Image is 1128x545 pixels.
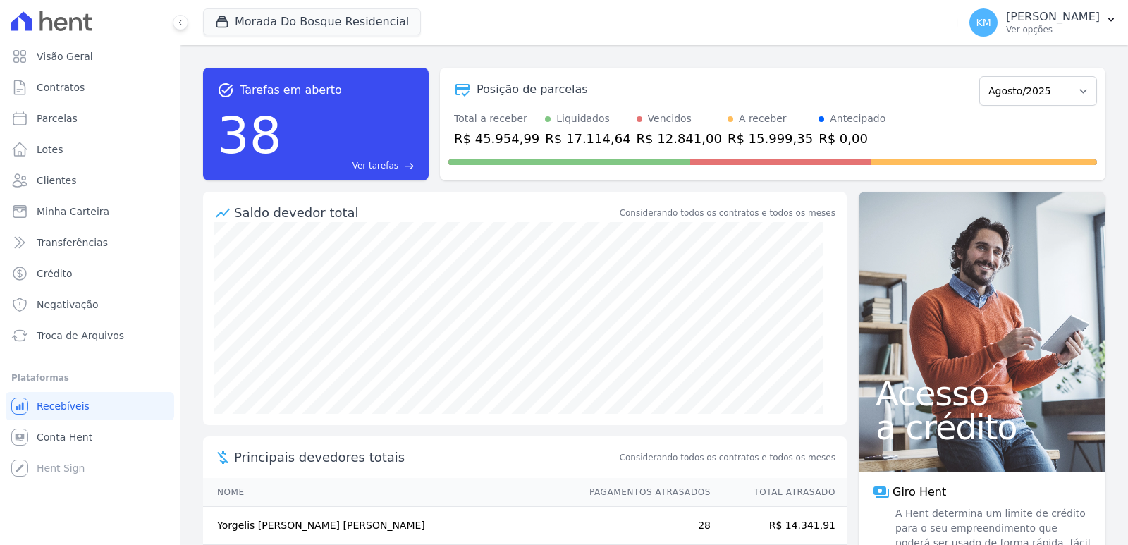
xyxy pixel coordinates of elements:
div: Vencidos [648,111,692,126]
button: Morada Do Bosque Residencial [203,8,421,35]
span: Visão Geral [37,49,93,63]
a: Recebíveis [6,392,174,420]
span: Ver tarefas [352,159,398,172]
span: Giro Hent [893,484,946,501]
a: Clientes [6,166,174,195]
span: a crédito [876,410,1089,444]
span: Considerando todos os contratos e todos os meses [620,451,835,464]
a: Minha Carteira [6,197,174,226]
span: Clientes [37,173,76,188]
a: Ver tarefas east [288,159,415,172]
th: Total Atrasado [711,478,847,507]
a: Conta Hent [6,423,174,451]
th: Pagamentos Atrasados [576,478,711,507]
div: A receber [739,111,787,126]
span: Parcelas [37,111,78,125]
div: Antecipado [830,111,885,126]
th: Nome [203,478,576,507]
a: Parcelas [6,104,174,133]
span: east [404,161,415,171]
div: R$ 17.114,64 [545,129,630,148]
span: Troca de Arquivos [37,329,124,343]
a: Lotes [6,135,174,164]
div: R$ 45.954,99 [454,129,539,148]
span: Contratos [37,80,85,94]
td: R$ 14.341,91 [711,507,847,545]
button: KM [PERSON_NAME] Ver opções [958,3,1128,42]
span: Minha Carteira [37,204,109,219]
span: Principais devedores totais [234,448,617,467]
p: [PERSON_NAME] [1006,10,1100,24]
span: Recebíveis [37,399,90,413]
span: KM [976,18,991,27]
span: task_alt [217,82,234,99]
a: Troca de Arquivos [6,322,174,350]
div: Posição de parcelas [477,81,588,98]
a: Crédito [6,259,174,288]
div: Considerando todos os contratos e todos os meses [620,207,835,219]
a: Transferências [6,228,174,257]
a: Contratos [6,73,174,102]
div: Saldo devedor total [234,203,617,222]
a: Visão Geral [6,42,174,71]
div: R$ 0,00 [819,129,885,148]
span: Crédito [37,267,73,281]
div: 38 [217,99,282,172]
span: Acesso [876,376,1089,410]
span: Lotes [37,142,63,157]
p: Ver opções [1006,24,1100,35]
div: Total a receber [454,111,539,126]
span: Conta Hent [37,430,92,444]
td: 28 [576,507,711,545]
div: R$ 15.999,35 [728,129,813,148]
td: Yorgelis [PERSON_NAME] [PERSON_NAME] [203,507,576,545]
div: Plataformas [11,369,168,386]
div: Liquidados [556,111,610,126]
span: Tarefas em aberto [240,82,342,99]
a: Negativação [6,290,174,319]
span: Negativação [37,298,99,312]
span: Transferências [37,235,108,250]
div: R$ 12.841,00 [637,129,722,148]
